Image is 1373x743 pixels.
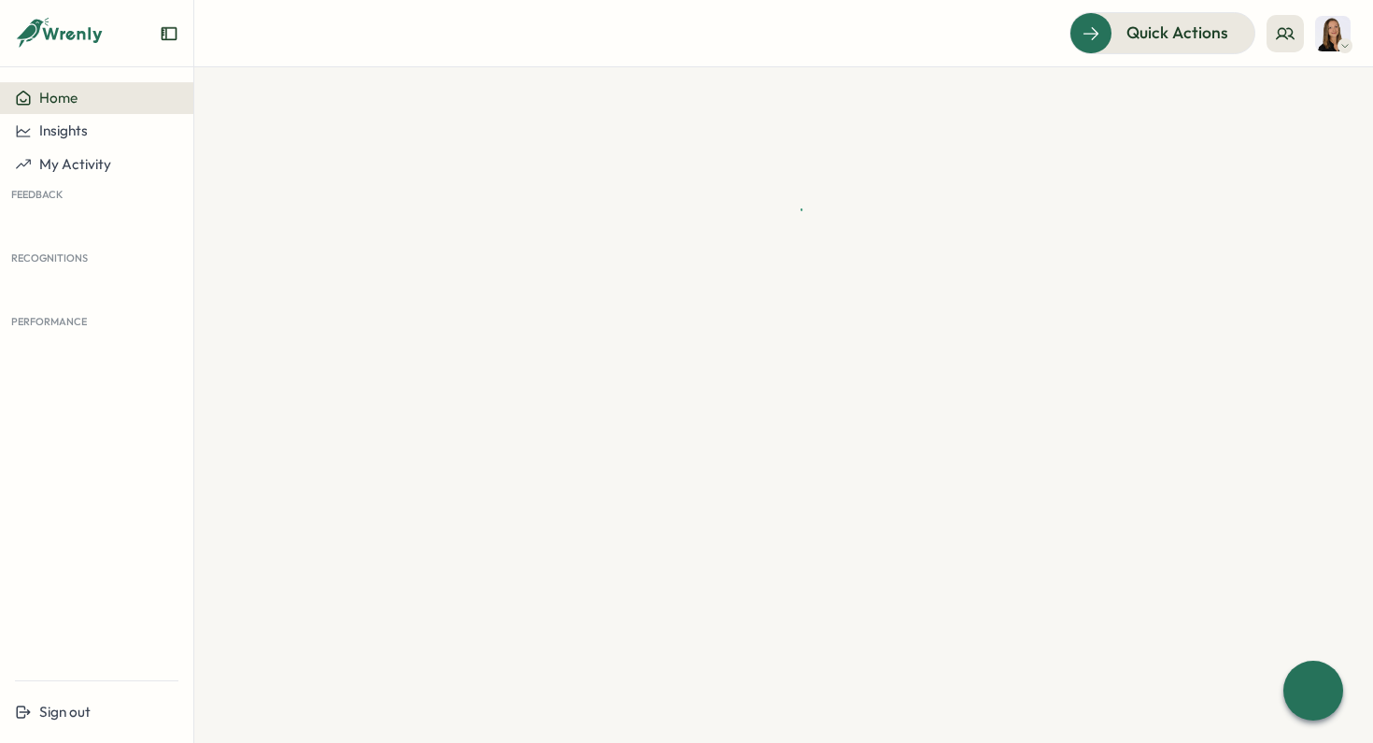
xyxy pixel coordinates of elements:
[39,703,91,721] span: Sign out
[1069,12,1255,53] button: Quick Actions
[1315,16,1351,51] img: Ola Bak
[39,89,78,107] span: Home
[1126,21,1228,45] span: Quick Actions
[39,155,111,173] span: My Activity
[39,121,88,139] span: Insights
[160,24,178,43] button: Expand sidebar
